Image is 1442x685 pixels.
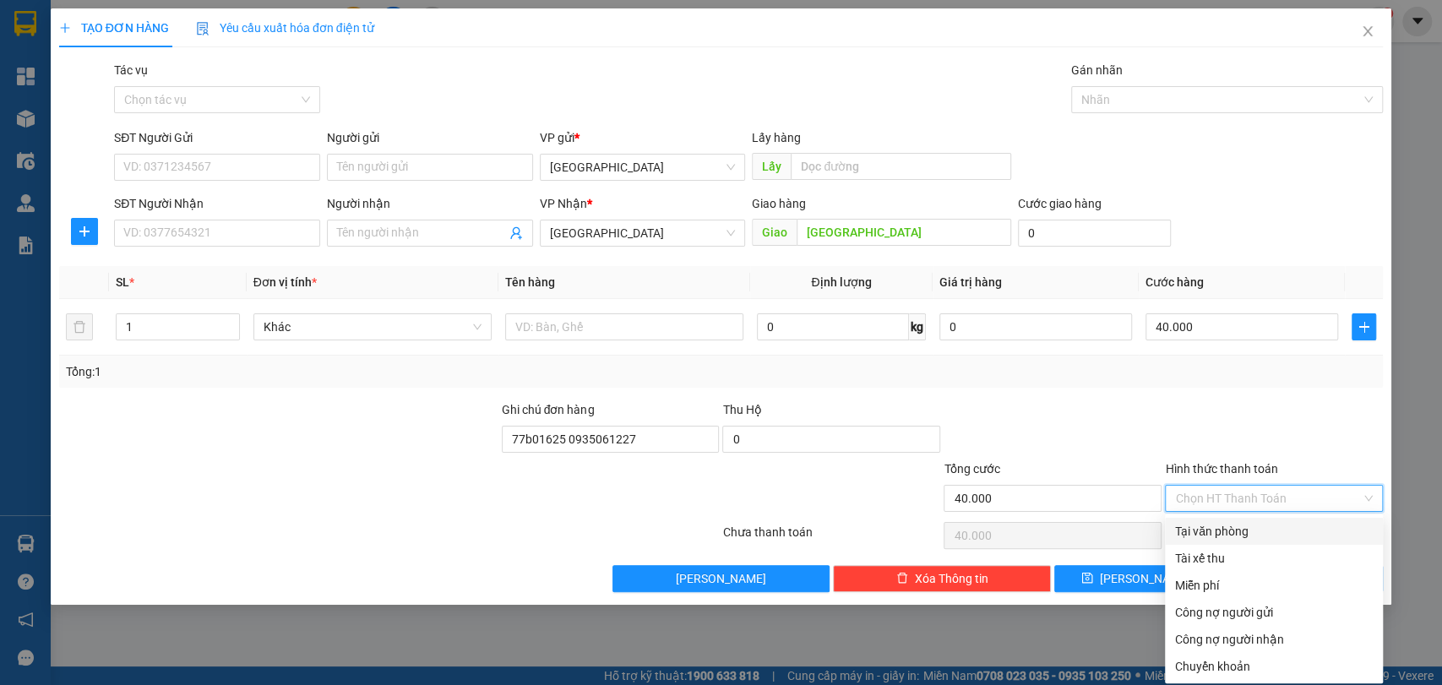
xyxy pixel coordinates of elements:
div: Tổng: 1 [66,362,558,381]
span: Bình Định [550,155,736,180]
label: Tác vụ [114,63,148,77]
span: Tên hàng [505,275,555,289]
strong: VẬN TẢI Ô TÔ KIM LIÊN [54,27,199,43]
div: Chuyển khoản [1175,657,1373,676]
div: Cước gửi hàng sẽ được ghi vào công nợ của người nhận [1165,626,1383,653]
span: Lấy [752,153,791,180]
input: Dọc đường [797,219,1011,246]
span: Định lượng [811,275,871,289]
span: kg [909,313,926,340]
div: VP gửi [540,128,746,147]
strong: Trụ sở Công ty [6,50,79,63]
button: save[PERSON_NAME] [1054,565,1216,592]
span: Đơn vị tính [253,275,317,289]
button: [PERSON_NAME] [612,565,830,592]
button: deleteXóa Thông tin [833,565,1051,592]
div: SĐT Người Nhận [114,194,320,213]
span: Khác [264,314,482,340]
span: plus [72,225,97,238]
div: Công nợ người nhận [1175,630,1373,649]
label: Cước giao hàng [1018,197,1102,210]
button: plus [71,218,98,245]
span: plus [59,22,71,34]
strong: CÔNG TY TNHH [79,8,175,24]
input: Cước giao hàng [1018,220,1171,247]
span: close [1361,24,1374,38]
span: VP Nhận [540,197,587,210]
input: 0 [939,313,1132,340]
strong: Văn phòng đại diện – CN [GEOGRAPHIC_DATA] [6,97,242,110]
strong: Địa chỉ: [6,65,43,78]
img: icon [196,22,209,35]
div: Tài xế thu [1175,549,1373,568]
div: Người gửi [327,128,533,147]
div: Tại văn phòng [1175,522,1373,541]
span: [PERSON_NAME] [676,569,766,588]
label: Gán nhãn [1071,63,1123,77]
span: SL [116,275,129,289]
input: Ghi chú đơn hàng [502,426,720,453]
span: Giao hàng [752,197,806,210]
span: [GEOGRAPHIC_DATA], P. [GEOGRAPHIC_DATA], [GEOGRAPHIC_DATA] [6,65,231,90]
span: save [1081,572,1093,585]
span: Giá trị hàng [939,275,1002,289]
span: [STREET_ADDRESS][PERSON_NAME] An Khê, [GEOGRAPHIC_DATA] [6,112,233,138]
span: Giao [752,219,797,246]
button: plus [1352,313,1376,340]
div: Chưa thanh toán [721,523,943,552]
span: TẠO ĐƠN HÀNG [59,21,169,35]
span: plus [1352,320,1375,334]
span: Xóa Thông tin [915,569,988,588]
span: Lấy hàng [752,131,801,144]
span: Tổng cước [944,462,999,476]
div: Miễn phí [1175,576,1373,595]
button: Close [1344,8,1391,56]
div: Người nhận [327,194,533,213]
span: Yêu cầu xuất hóa đơn điện tử [196,21,374,35]
div: SĐT Người Gửi [114,128,320,147]
label: Hình thức thanh toán [1165,462,1277,476]
button: delete [66,313,93,340]
span: user-add [509,226,523,240]
span: Cước hàng [1145,275,1204,289]
span: Đà Nẵng [550,220,736,246]
span: [PERSON_NAME] [1100,569,1190,588]
input: VD: Bàn, Ghế [505,313,743,340]
span: Thu Hộ [722,403,761,416]
strong: Địa chỉ: [6,112,43,125]
div: Công nợ người gửi [1175,603,1373,622]
span: delete [896,572,908,585]
label: Ghi chú đơn hàng [502,403,595,416]
input: Dọc đường [791,153,1011,180]
div: Cước gửi hàng sẽ được ghi vào công nợ của người gửi [1165,599,1383,626]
